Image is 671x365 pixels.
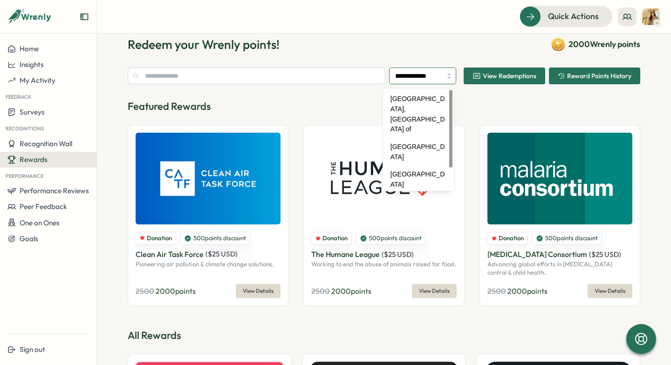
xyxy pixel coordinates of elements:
div: [GEOGRAPHIC_DATA] [385,166,452,193]
span: 2000 points [156,286,196,296]
span: Performance Reviews [20,186,89,195]
span: Recognition Wall [20,139,72,148]
span: 2500 [487,286,506,296]
img: Clean Air Task Force [136,133,281,224]
span: Reward Points History [567,73,631,79]
button: View Redemptions [464,68,545,84]
span: 2500 [311,286,330,296]
span: ( $ 25 USD ) [205,250,238,258]
div: 500 points discount [356,232,426,245]
span: View Details [419,284,450,297]
span: ( $ 25 USD ) [382,250,414,259]
span: Donation [147,234,172,243]
div: [GEOGRAPHIC_DATA] [385,138,452,166]
span: 2000 points [507,286,548,296]
span: Sign out [20,345,45,354]
span: Quick Actions [548,10,599,22]
span: View Details [243,284,274,297]
p: Featured Rewards [128,99,640,114]
span: Donation [499,234,524,243]
button: Reward Points History [549,68,640,84]
span: My Activity [20,76,55,85]
img: Antonella Guidoccio [642,8,660,26]
p: The Humane League [311,249,380,260]
div: 500 points discount [180,232,250,245]
span: Donation [322,234,348,243]
button: Quick Actions [520,6,612,27]
p: All Rewards [128,328,640,343]
span: Surveys [20,108,45,116]
p: Pioneering air pollution & climate change solutions. [136,260,281,269]
span: Insights [20,60,44,69]
h1: Redeem your Wrenly points! [128,36,280,53]
p: Advancing global efforts in [MEDICAL_DATA] control & child health. [487,260,632,277]
span: Goals [20,234,38,243]
button: View Details [588,284,632,298]
span: View Redemptions [483,73,536,79]
img: Malaria Consortium [487,133,632,224]
div: 500 points discount [532,232,602,245]
span: Rewards [20,155,48,164]
button: Expand sidebar [80,12,89,21]
span: ( $ 25 USD ) [589,250,621,259]
div: [GEOGRAPHIC_DATA], [GEOGRAPHIC_DATA] of [385,90,452,138]
span: View Details [595,284,625,297]
span: 2500 [136,286,154,296]
span: 2000 Wrenly points [568,38,640,50]
span: 2000 points [331,286,371,296]
img: The Humane League [311,133,456,224]
span: Peer Feedback [20,202,67,211]
button: View Details [412,284,457,298]
button: View Details [236,284,281,298]
span: Home [20,44,39,53]
p: Clean Air Task Force [136,249,204,260]
p: Working to end the abuse of animals raised for food. [311,260,456,269]
p: [MEDICAL_DATA] Consortium [487,249,587,260]
span: One on Ones [20,218,60,227]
